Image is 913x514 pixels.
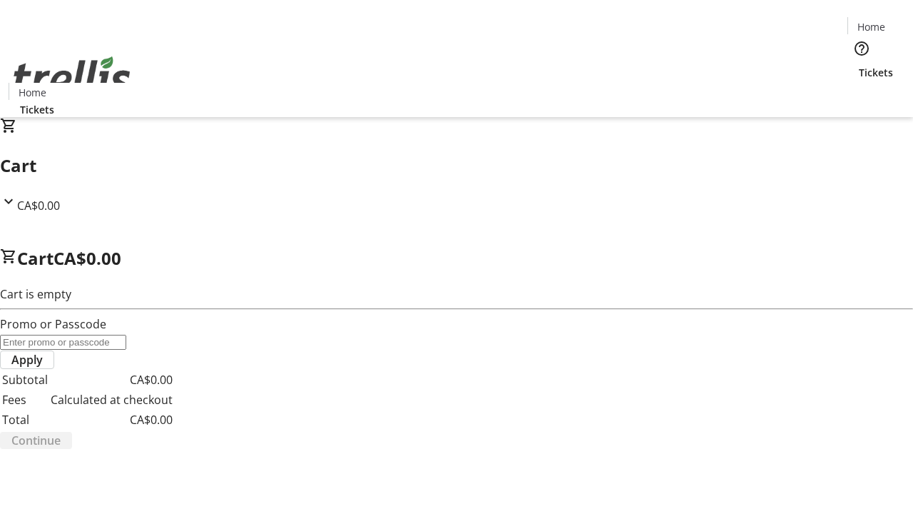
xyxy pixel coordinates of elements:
[20,102,54,117] span: Tickets
[9,41,136,112] img: Orient E2E Organization iZ420mQ27c's Logo
[50,390,173,409] td: Calculated at checkout
[1,410,49,429] td: Total
[9,85,55,100] a: Home
[50,371,173,389] td: CA$0.00
[859,65,893,80] span: Tickets
[19,85,46,100] span: Home
[50,410,173,429] td: CA$0.00
[847,34,876,63] button: Help
[857,19,885,34] span: Home
[1,371,49,389] td: Subtotal
[848,19,894,34] a: Home
[11,351,43,368] span: Apply
[847,65,904,80] a: Tickets
[847,80,876,109] button: Cart
[53,246,121,270] span: CA$0.00
[1,390,49,409] td: Fees
[9,102,66,117] a: Tickets
[17,198,60,213] span: CA$0.00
